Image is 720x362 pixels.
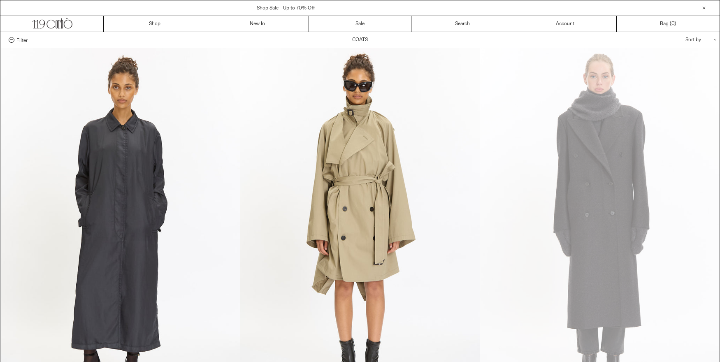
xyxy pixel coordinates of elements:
[617,16,719,32] a: Bag ()
[16,37,28,43] span: Filter
[637,32,711,48] div: Sort by
[104,16,206,32] a: Shop
[309,16,411,32] a: Sale
[257,5,315,12] a: Shop Sale - Up to 70% Off
[514,16,617,32] a: Account
[411,16,514,32] a: Search
[206,16,309,32] a: New In
[671,20,676,28] span: )
[671,21,674,27] span: 0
